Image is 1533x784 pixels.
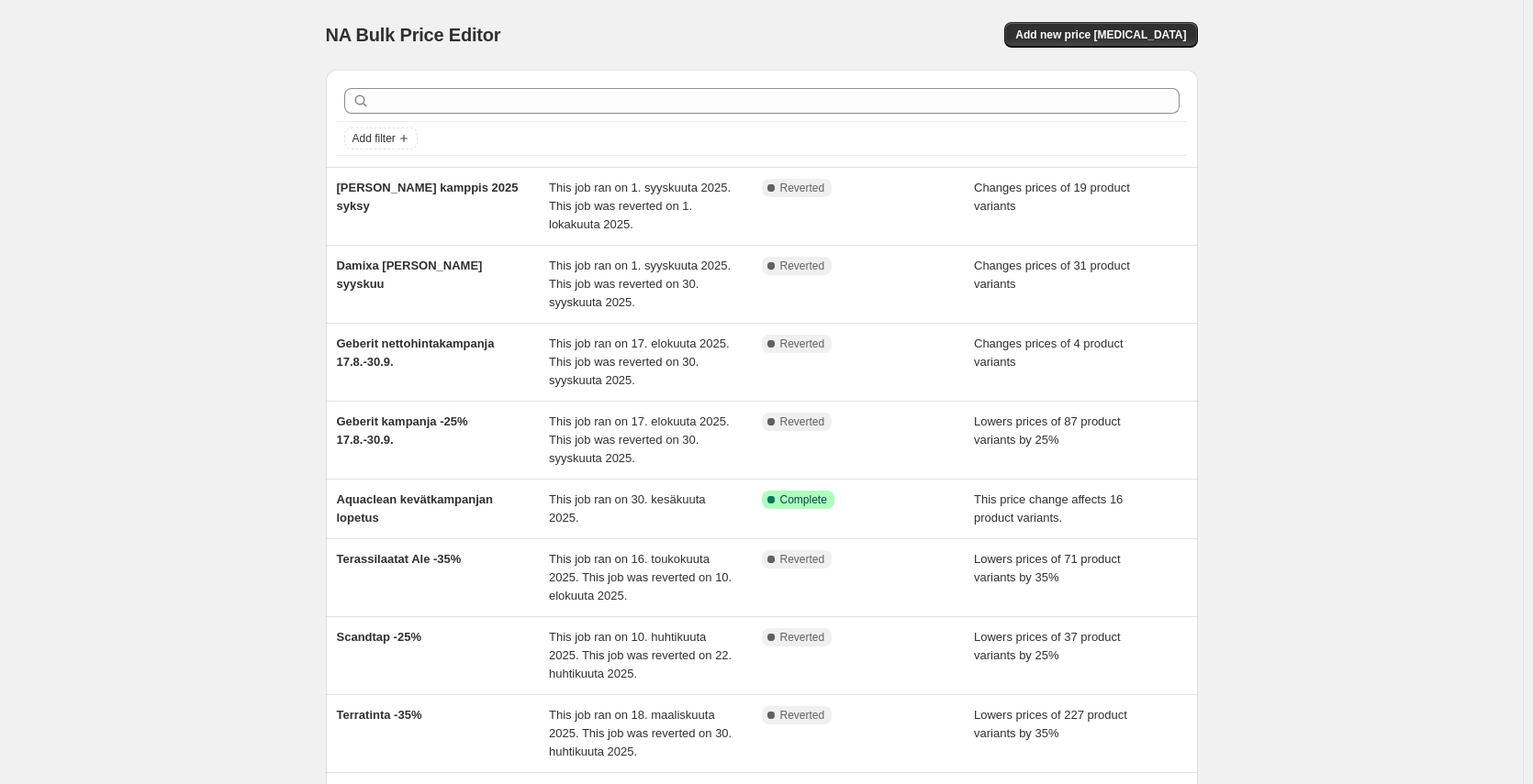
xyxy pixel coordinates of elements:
[549,414,730,465] span: This job ran on 17. elokuuta 2025. This job was reverted on 30. syyskuuta 2025.
[549,708,732,758] span: This job ran on 18. maaliskuuta 2025. This job was reverted on 30. huhtikuuta 2025.
[780,630,825,645] span: Reverted
[337,181,519,213] span: [PERSON_NAME] kamppis 2025 syksy
[974,630,1121,662] span: Lowers prices of 37 product variants by 25%
[1004,22,1197,48] button: Add new price [MEDICAL_DATA]
[780,337,825,351] span: Reverted
[337,337,495,369] span: Geberit nettohintakampanja 17.8.-30.9.
[352,131,396,146] span: Add filter
[549,181,731,231] span: This job ran on 1. syyskuuta 2025. This job was reverted on 1. lokakuuta 2025.
[549,630,732,680] span: This job ran on 10. huhtikuuta 2025. This job was reverted on 22. huhtikuuta 2025.
[337,708,422,722] span: Terratinta -35%
[337,414,468,447] span: Geberit kampanja -25% 17.8.-30.9.
[780,414,825,429] span: Reverted
[1015,28,1186,42] span: Add new price [MEDICAL_DATA]
[780,552,825,567] span: Reverted
[549,337,730,387] span: This job ran on 17. elokuuta 2025. This job was reverted on 30. syyskuuta 2025.
[326,25,501,45] span: NA Bulk Price Editor
[549,492,706,525] span: This job ran on 30. kesäkuuta 2025.
[974,414,1121,447] span: Lowers prices of 87 product variants by 25%
[780,181,825,195] span: Reverted
[337,552,462,566] span: Terassilaatat Ale -35%
[344,127,418,149] button: Add filter
[974,337,1124,369] span: Changes prices of 4 product variants
[780,708,825,723] span: Reverted
[549,259,731,309] span: This job ran on 1. syyskuuta 2025. This job was reverted on 30. syyskuuta 2025.
[974,552,1121,584] span: Lowers prices of 71 product variants by 35%
[780,259,825,273] span: Reverted
[974,181,1130,213] span: Changes prices of 19 product variants
[549,552,732,602] span: This job ran on 16. toukokuuta 2025. This job was reverted on 10. elokuuta 2025.
[780,492,827,507] span: Complete
[337,630,421,644] span: Scandtap -25%
[337,259,483,291] span: Damixa [PERSON_NAME] syyskuu
[974,708,1127,740] span: Lowers prices of 227 product variants by 35%
[337,492,494,525] span: Aquaclean kevätkampanjan lopetus
[974,492,1123,525] span: This price change affects 16 product variants.
[974,259,1130,291] span: Changes prices of 31 product variants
